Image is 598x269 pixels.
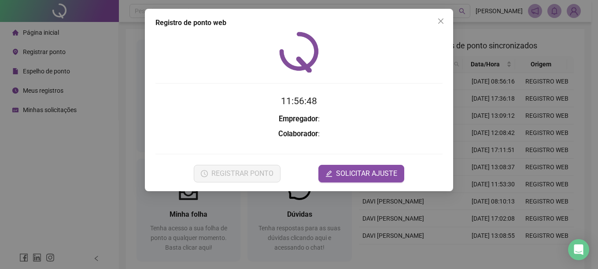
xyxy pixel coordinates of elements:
strong: Colaborador [278,130,318,138]
button: REGISTRAR PONTO [194,165,281,182]
strong: Empregador [279,115,318,123]
button: Close [434,14,448,28]
span: SOLICITAR AJUSTE [336,168,397,179]
span: edit [325,170,332,177]
div: Registro de ponto web [155,18,443,28]
button: editSOLICITAR AJUSTE [318,165,404,182]
time: 11:56:48 [281,96,317,106]
div: Open Intercom Messenger [568,239,589,260]
span: close [437,18,444,25]
img: QRPoint [279,32,319,73]
h3: : [155,113,443,125]
h3: : [155,128,443,140]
